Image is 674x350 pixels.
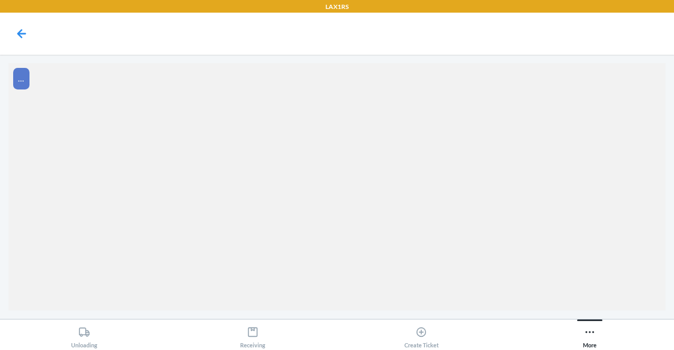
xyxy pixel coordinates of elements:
[325,2,349,12] p: LAX1RS
[583,322,597,348] div: More
[240,322,265,348] div: Receiving
[404,322,439,348] div: Create Ticket
[168,319,337,348] button: Receiving
[337,319,506,348] button: Create Ticket
[506,319,674,348] button: More
[71,322,97,348] div: Unloading
[18,73,24,84] span: ...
